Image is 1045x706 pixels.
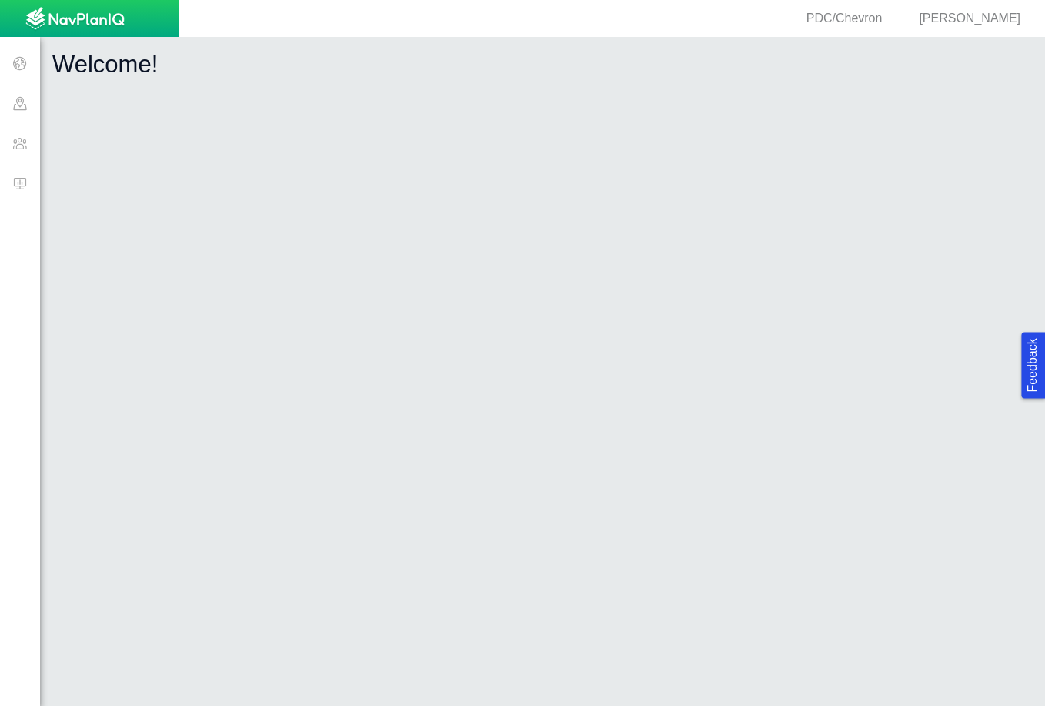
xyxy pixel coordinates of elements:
img: UrbanGroupSolutionsTheme$USG_Images$logo.png [25,7,125,32]
h1: Welcome! [52,49,1033,80]
span: [PERSON_NAME] [919,12,1020,25]
div: [PERSON_NAME] [900,10,1027,28]
span: PDC/Chevron [806,12,883,25]
button: Feedback [1021,332,1045,398]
